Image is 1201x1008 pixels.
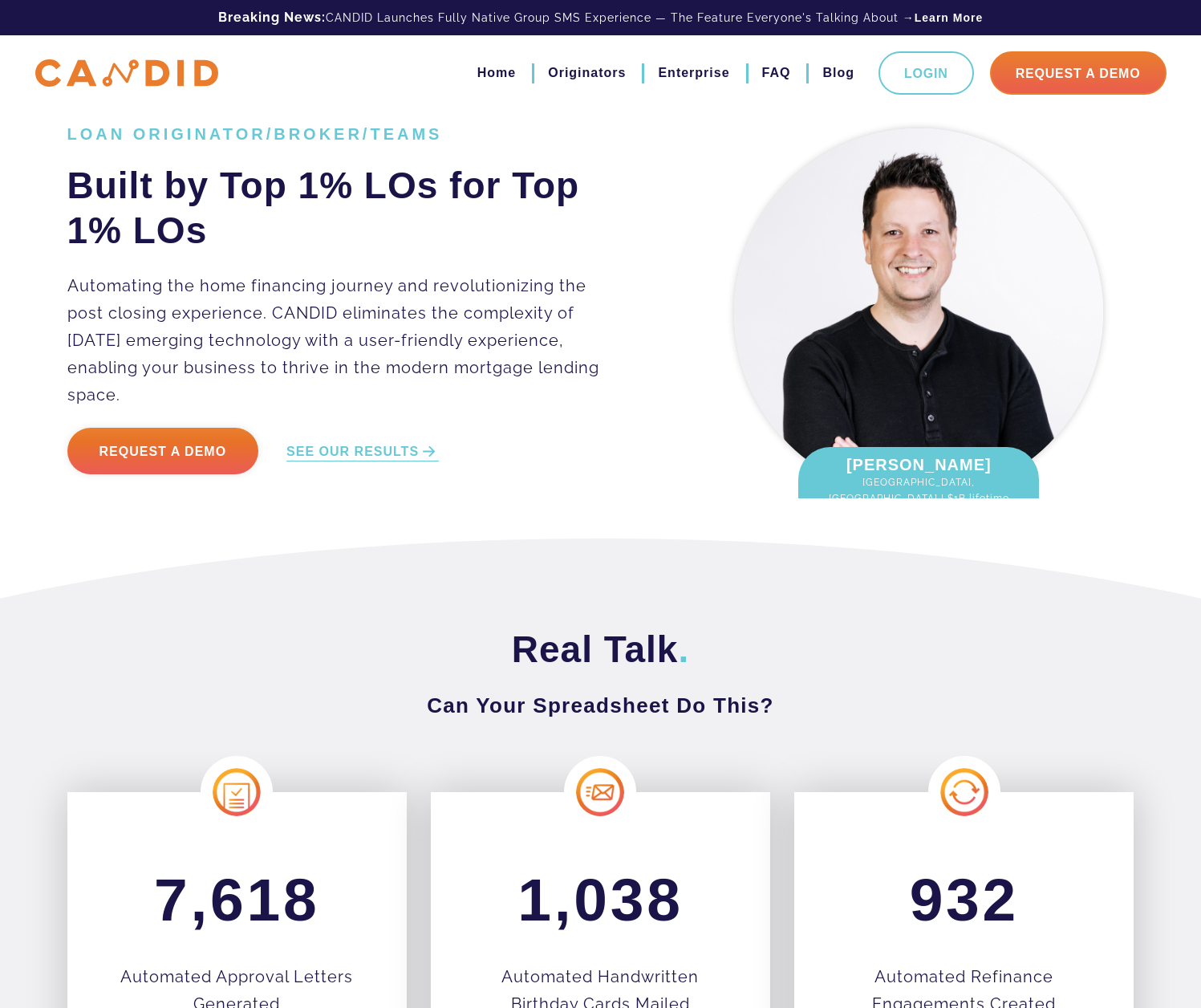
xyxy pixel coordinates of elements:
div: [PERSON_NAME] [798,447,1039,530]
span: . [678,628,689,670]
p: Automating the home financing journey and revolutionizing the post closing experience. CANDID eli... [67,272,623,408]
h2: Built by Top 1% LOs for Top 1% LOs [67,163,623,253]
b: Breaking News: [218,10,326,25]
span: 932 [910,866,1019,933]
a: FAQ [762,59,791,87]
span: [GEOGRAPHIC_DATA], [GEOGRAPHIC_DATA] | $1B lifetime fundings [814,474,1023,522]
a: Home [477,59,516,87]
a: Request A Demo [990,51,1167,95]
h1: LOAN ORIGINATOR/BROKER/TEAMS [67,124,623,144]
a: Blog [822,59,854,87]
a: Originators [548,59,626,87]
a: SEE OUR RESULTS [286,443,439,461]
h3: Can Your Spreadsheet Do This? [67,691,1134,720]
a: Learn More [915,10,983,26]
a: Request a Demo [67,428,259,474]
span: 7,618 [154,866,319,933]
a: Enterprise [658,59,729,87]
a: Login [878,51,974,95]
h2: Real Talk [67,627,1134,672]
span: 1,038 [517,866,683,933]
img: CANDID APP [35,59,218,87]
